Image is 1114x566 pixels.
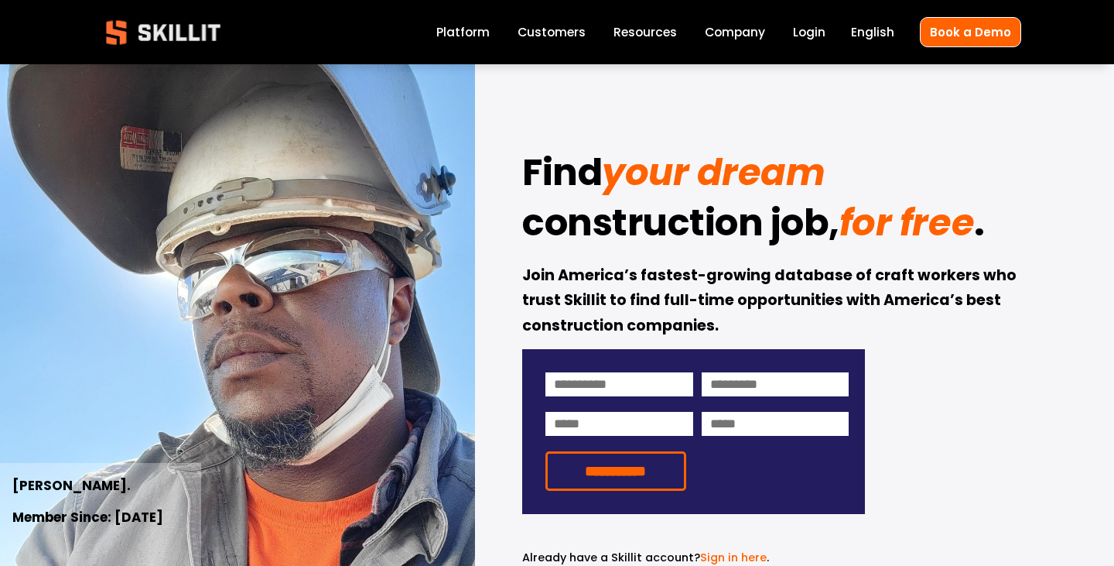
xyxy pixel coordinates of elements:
[602,146,825,198] em: your dream
[12,475,131,498] strong: [PERSON_NAME].
[522,550,700,565] span: Already have a Skillit account?
[522,194,839,258] strong: construction job,
[613,22,677,43] a: folder dropdown
[436,22,490,43] a: Platform
[522,264,1020,340] strong: Join America’s fastest-growing database of craft workers who trust Skillit to find full-time oppo...
[839,197,974,249] em: for free
[700,550,767,565] a: Sign in here
[12,507,163,530] strong: Member Since: [DATE]
[793,22,825,43] a: Login
[93,9,234,56] img: Skillit
[518,22,586,43] a: Customers
[613,23,677,41] span: Resources
[920,17,1021,47] a: Book a Demo
[974,194,985,258] strong: .
[851,23,894,41] span: English
[705,22,765,43] a: Company
[851,22,894,43] div: language picker
[522,144,602,208] strong: Find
